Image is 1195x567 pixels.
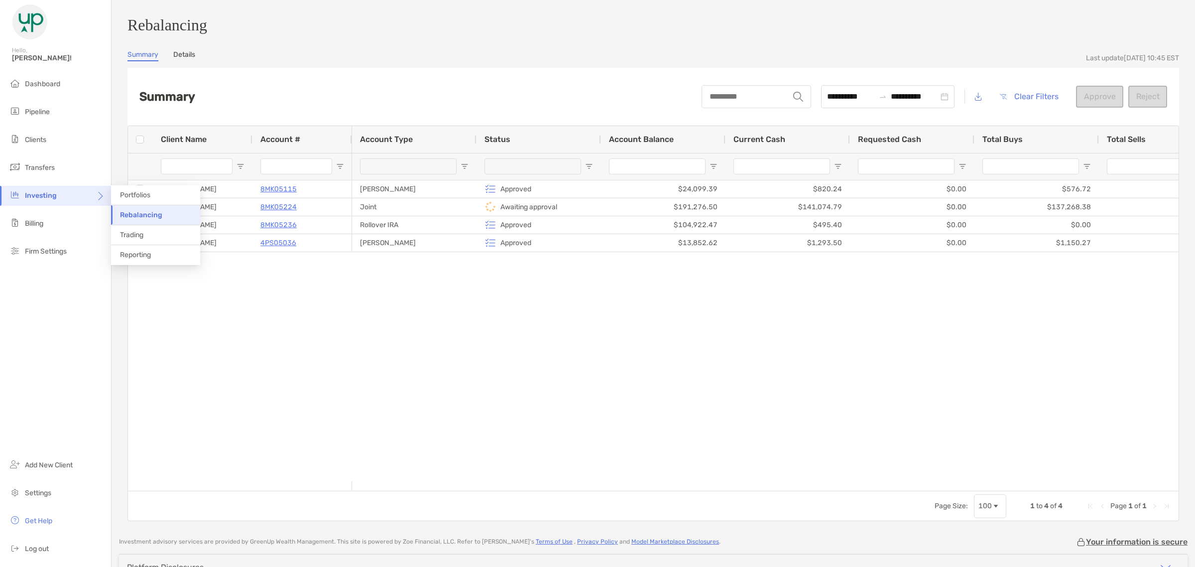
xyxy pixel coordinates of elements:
div: [PERSON_NAME] [352,180,477,198]
img: transfers icon [9,161,21,173]
a: Summary [127,50,158,61]
img: button icon [1000,94,1007,100]
button: Open Filter Menu [461,162,469,170]
a: Privacy Policy [577,538,618,545]
span: to [879,93,887,101]
span: Page [1110,502,1127,510]
div: $576.72 [974,180,1099,198]
input: Account # Filter Input [260,158,332,174]
span: Firm Settings [25,247,67,256]
img: Zoe Logo [12,4,48,40]
span: Portfolios [120,191,150,199]
div: $141,074.79 [725,198,850,216]
img: dashboard icon [9,77,21,89]
div: $0.00 [850,198,974,216]
div: [PERSON_NAME] [153,198,252,216]
span: Dashboard [25,80,60,88]
div: $24,099.39 [601,180,725,198]
img: firm-settings icon [9,245,21,257]
h2: Summary [139,90,195,104]
div: Last update [DATE] 10:45 EST [1086,54,1179,62]
button: Open Filter Menu [237,162,244,170]
img: get-help icon [9,514,21,526]
button: Open Filter Menu [1083,162,1091,170]
div: Joint [352,198,477,216]
p: 4PS05036 [260,237,296,249]
div: Next Page [1151,502,1159,510]
span: Account Balance [609,135,674,144]
span: Reporting [120,251,151,259]
a: Details [173,50,195,61]
img: pipeline icon [9,105,21,117]
div: $495.40 [725,216,850,234]
a: 8MK05115 [260,183,297,195]
button: Open Filter Menu [585,162,593,170]
img: icon status [484,237,496,249]
span: of [1134,502,1141,510]
h3: Rebalancing [127,16,1179,34]
a: 8MK05236 [260,219,297,231]
span: Pipeline [25,108,50,116]
img: icon status [484,219,496,231]
span: Status [484,135,510,144]
div: $0.00 [850,180,974,198]
button: Open Filter Menu [834,162,842,170]
p: Approved [500,219,531,231]
div: $0.00 [850,216,974,234]
p: Approved [500,183,531,195]
div: $1,150.27 [974,234,1099,252]
div: $13,852.62 [601,234,725,252]
a: Terms of Use [536,538,573,545]
input: Account Balance Filter Input [609,158,706,174]
span: Client Name [161,135,207,144]
span: to [1036,502,1043,510]
span: Account # [260,135,300,144]
span: Clients [25,136,46,144]
input: Current Cash Filter Input [733,158,830,174]
p: Awaiting approval [500,201,557,213]
img: input icon [793,92,803,102]
img: icon status [484,183,496,195]
span: Investing [25,191,57,200]
button: Open Filter Menu [336,162,344,170]
div: 100 [978,502,992,510]
span: 4 [1044,502,1049,510]
div: Page Size: [935,502,968,510]
div: [PERSON_NAME] [153,234,252,252]
div: Previous Page [1098,502,1106,510]
span: Total Sells [1107,135,1146,144]
img: add_new_client icon [9,458,21,470]
span: Get Help [25,517,52,525]
span: swap-right [879,93,887,101]
span: 1 [1142,502,1147,510]
span: Transfers [25,163,55,172]
span: [PERSON_NAME]! [12,54,105,62]
input: Total Buys Filter Input [982,158,1079,174]
img: investing icon [9,189,21,201]
div: $104,922.47 [601,216,725,234]
div: $137,268.38 [974,198,1099,216]
span: Settings [25,489,51,497]
span: Add New Client [25,461,73,469]
p: Investment advisory services are provided by GreenUp Wealth Management . This site is powered by ... [119,538,720,546]
img: icon status [484,201,496,213]
p: Your information is secure [1086,537,1188,547]
div: [PERSON_NAME] [352,234,477,252]
span: Log out [25,545,49,553]
img: clients icon [9,133,21,145]
button: Clear Filters [992,86,1066,108]
div: Page Size [974,494,1006,518]
img: settings icon [9,486,21,498]
img: logout icon [9,542,21,554]
p: Approved [500,237,531,249]
div: $0.00 [850,234,974,252]
button: Open Filter Menu [958,162,966,170]
a: 8MK05224 [260,201,297,213]
span: Trading [120,231,143,239]
span: of [1050,502,1057,510]
span: 4 [1058,502,1063,510]
span: 1 [1128,502,1133,510]
span: Current Cash [733,135,785,144]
